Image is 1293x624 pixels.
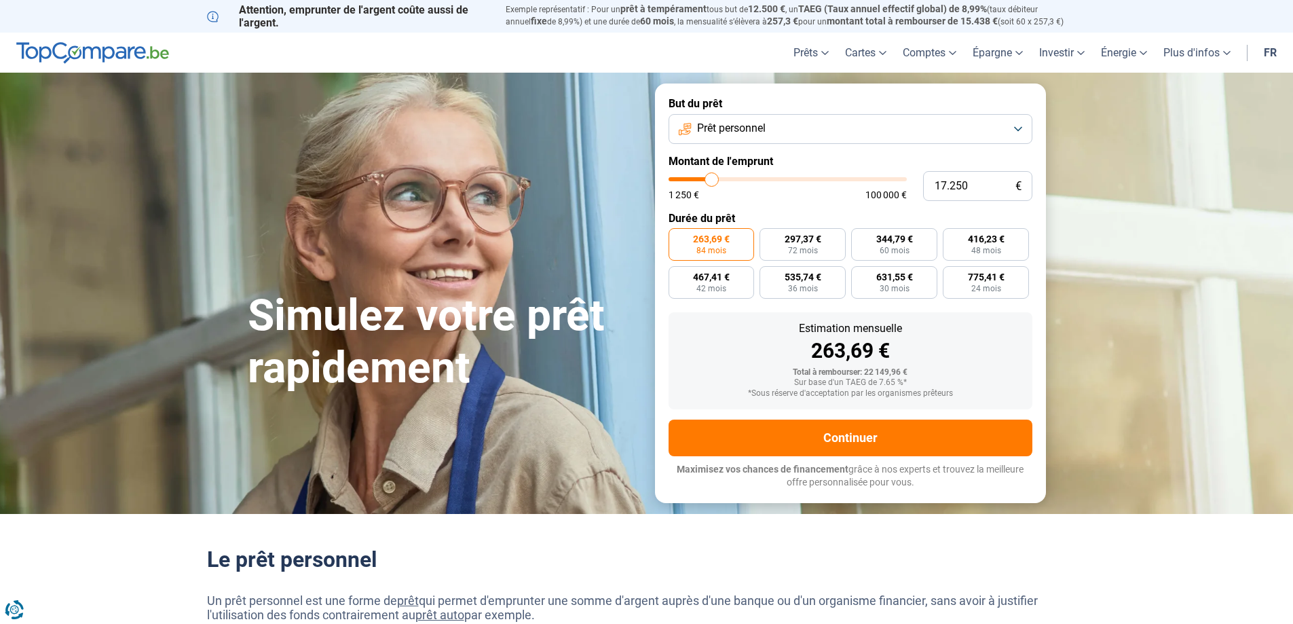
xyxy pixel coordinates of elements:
[696,246,726,255] span: 84 mois
[880,285,910,293] span: 30 mois
[1093,33,1155,73] a: Énergie
[16,42,169,64] img: TopCompare
[669,97,1032,110] label: But du prêt
[679,389,1022,399] div: *Sous réserve d'acceptation par les organismes prêteurs
[785,234,821,244] span: 297,37 €
[767,16,798,26] span: 257,3 €
[207,547,1087,572] h2: Le prêt personnel
[971,246,1001,255] span: 48 mois
[895,33,964,73] a: Comptes
[785,272,821,282] span: 535,74 €
[248,290,639,394] h1: Simulez votre prêt rapidement
[876,234,913,244] span: 344,79 €
[1031,33,1093,73] a: Investir
[788,246,818,255] span: 72 mois
[876,272,913,282] span: 631,55 €
[679,341,1022,361] div: 263,69 €
[1015,181,1022,192] span: €
[640,16,674,26] span: 60 mois
[697,121,766,136] span: Prêt personnel
[865,190,907,200] span: 100 000 €
[207,3,489,29] p: Attention, emprunter de l'argent coûte aussi de l'argent.
[788,285,818,293] span: 36 mois
[693,272,730,282] span: 467,41 €
[968,234,1005,244] span: 416,23 €
[1256,33,1285,73] a: fr
[679,368,1022,378] div: Total à rembourser: 22 149,96 €
[964,33,1031,73] a: Épargne
[696,285,726,293] span: 42 mois
[837,33,895,73] a: Cartes
[506,3,1087,28] p: Exemple représentatif : Pour un tous but de , un (taux débiteur annuel de 8,99%) et une durée de ...
[693,234,730,244] span: 263,69 €
[785,33,837,73] a: Prêts
[677,464,848,475] span: Maximisez vos chances de financement
[669,155,1032,168] label: Montant de l'emprunt
[1155,33,1239,73] a: Plus d'infos
[397,593,419,608] a: prêt
[968,272,1005,282] span: 775,41 €
[880,246,910,255] span: 60 mois
[669,212,1032,225] label: Durée du prêt
[798,3,987,14] span: TAEG (Taux annuel effectif global) de 8,99%
[679,323,1022,334] div: Estimation mensuelle
[669,190,699,200] span: 1 250 €
[679,378,1022,388] div: Sur base d'un TAEG de 7.65 %*
[669,114,1032,144] button: Prêt personnel
[971,285,1001,293] span: 24 mois
[827,16,998,26] span: montant total à rembourser de 15.438 €
[415,608,464,622] a: prêt auto
[669,420,1032,456] button: Continuer
[620,3,707,14] span: prêt à tempérament
[531,16,547,26] span: fixe
[669,463,1032,490] p: grâce à nos experts et trouvez la meilleure offre personnalisée pour vous.
[748,3,785,14] span: 12.500 €
[207,593,1087,623] p: Un prêt personnel est une forme de qui permet d'emprunter une somme d'argent auprès d'une banque ...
